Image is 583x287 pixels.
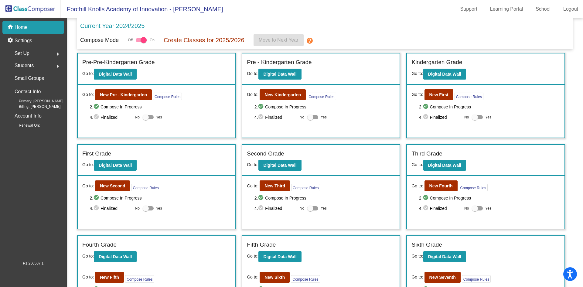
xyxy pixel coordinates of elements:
span: Go to: [411,274,423,280]
span: Yes [485,114,491,121]
b: New Fourth [429,183,453,188]
mat-icon: check_circle [258,205,265,212]
span: Go to: [82,183,94,189]
span: Yes [156,114,162,121]
button: New Fourth [424,180,458,191]
button: Compose Rules [459,184,488,191]
span: Go to: [82,274,94,280]
span: Go to: [247,254,258,258]
button: New Sixth [260,272,290,283]
button: Digital Data Wall [258,69,301,80]
p: Home [15,24,28,31]
span: 2. Compose In Progress [90,194,230,202]
b: New Seventh [429,275,456,280]
span: Billing: [PERSON_NAME] [9,104,60,109]
mat-icon: settings [7,37,15,44]
span: Yes [321,205,327,212]
span: Set Up [15,49,29,58]
span: Go to: [82,71,94,76]
span: On [150,37,155,43]
span: Go to: [247,274,258,280]
b: Digital Data Wall [428,72,461,77]
b: New Fifth [100,275,119,280]
mat-icon: arrow_right [54,63,62,70]
b: Digital Data Wall [263,163,296,168]
span: 4. Finalized [254,205,297,212]
b: New First [429,92,448,97]
button: Digital Data Wall [94,251,137,262]
span: Go to: [247,91,258,98]
b: Digital Data Wall [263,254,296,259]
mat-icon: check_circle [423,205,430,212]
p: Current Year 2024/2025 [80,21,145,30]
span: Go to: [411,71,423,76]
span: No [135,114,140,120]
span: No [135,206,140,211]
button: Compose Rules [455,93,483,100]
span: Move to Next Year [259,37,298,43]
span: 4. Finalized [90,205,132,212]
button: Compose Rules [307,93,336,100]
mat-icon: check_circle [423,114,430,121]
label: Fifth Grade [247,241,276,249]
p: Create Classes for 2025/2026 [164,36,244,45]
mat-icon: check_circle [423,103,430,111]
label: Fourth Grade [82,241,117,249]
button: New Pre - Kindergarten [95,89,152,100]
b: Digital Data Wall [99,254,132,259]
button: Compose Rules [291,275,320,283]
span: Go to: [82,162,94,167]
a: Support [455,4,482,14]
label: Kindergarten Grade [411,58,462,67]
button: New Seventh [424,272,461,283]
button: New Third [260,180,290,191]
span: Foothill Knolls Academy of Innovation - [PERSON_NAME] [61,4,223,14]
button: Digital Data Wall [423,69,466,80]
mat-icon: check_circle [258,194,265,202]
mat-icon: check_circle [93,205,101,212]
span: 2. Compose In Progress [419,194,560,202]
label: Pre-Pre-Kindergarten Grade [82,58,155,67]
label: Sixth Grade [411,241,442,249]
span: 4. Finalized [419,205,461,212]
a: School [531,4,555,14]
span: No [300,114,304,120]
span: 2. Compose In Progress [90,103,230,111]
span: Yes [321,114,327,121]
span: 2. Compose In Progress [254,194,395,202]
b: Digital Data Wall [263,72,296,77]
label: Third Grade [411,149,442,158]
button: Compose Rules [125,275,154,283]
b: Digital Data Wall [428,254,461,259]
span: Go to: [411,183,423,189]
span: Go to: [247,71,258,76]
span: No [464,114,469,120]
p: Small Groups [15,74,44,83]
span: Go to: [82,91,94,98]
b: Digital Data Wall [428,163,461,168]
b: New Pre - Kindergarten [100,92,147,97]
button: Compose Rules [153,93,182,100]
mat-icon: help [306,37,313,44]
button: Digital Data Wall [423,251,466,262]
b: New Kindergarten [264,92,301,97]
mat-icon: check_circle [93,114,101,121]
p: Account Info [15,112,42,120]
button: Move to Next Year [254,34,304,46]
mat-icon: check_circle [258,103,265,111]
label: Second Grade [247,149,284,158]
span: 4. Finalized [419,114,461,121]
mat-icon: check_circle [93,103,101,111]
span: 4. Finalized [254,114,297,121]
mat-icon: check_circle [93,194,101,202]
span: No [300,206,304,211]
span: Primary: [PERSON_NAME] [9,98,63,104]
mat-icon: arrow_right [54,50,62,58]
mat-icon: check_circle [258,114,265,121]
b: Digital Data Wall [99,163,132,168]
span: Go to: [411,254,423,258]
button: New Second [95,180,130,191]
span: No [464,206,469,211]
b: Digital Data Wall [99,72,132,77]
span: 2. Compose In Progress [254,103,395,111]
